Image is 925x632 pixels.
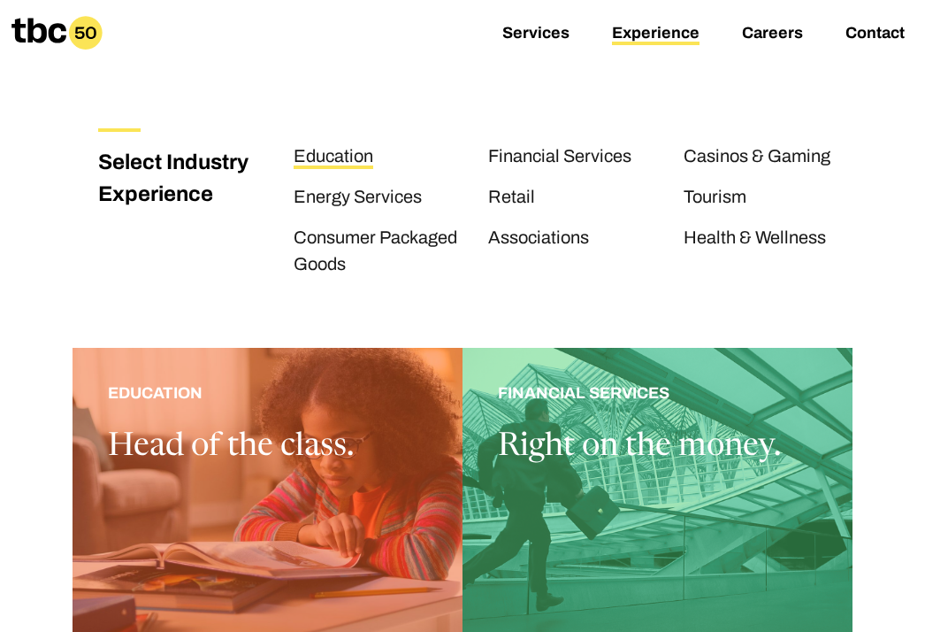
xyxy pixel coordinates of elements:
a: Careers [742,24,803,45]
a: Education [294,146,373,169]
h3: Select Industry Experience [98,146,268,210]
a: Energy Services [294,187,422,210]
a: Experience [612,24,699,45]
a: Tourism [684,187,746,210]
a: Health & Wellness [684,227,826,250]
a: Consumer Packaged Goods [294,227,457,277]
a: Retail [488,187,535,210]
a: Contact [845,24,905,45]
a: Casinos & Gaming [684,146,830,169]
a: Financial Services [488,146,631,169]
a: Associations [488,227,589,250]
a: Services [502,24,570,45]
